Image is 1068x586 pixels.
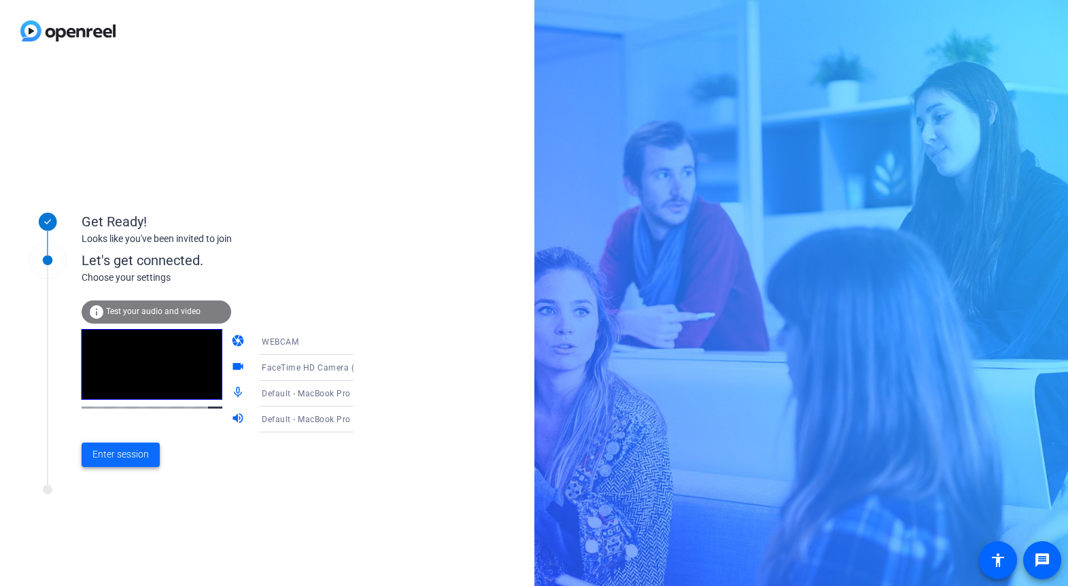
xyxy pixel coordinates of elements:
span: Test your audio and video [106,307,201,316]
span: WEBCAM [262,337,298,347]
mat-icon: accessibility [990,552,1006,568]
span: Default - MacBook Pro Speakers (Built-in) [262,413,426,424]
div: Looks like you've been invited to join [82,232,354,246]
button: Enter session [82,443,160,467]
span: FaceTime HD Camera (3A71:F4B5) [262,362,401,373]
div: Get Ready! [82,211,354,232]
mat-icon: mic_none [231,385,247,402]
mat-icon: camera [231,334,247,350]
mat-icon: videocam [231,360,247,376]
span: Default - MacBook Pro Microphone (Built-in) [262,387,436,398]
mat-icon: info [88,304,105,320]
span: Enter session [92,447,149,462]
div: Choose your settings [82,271,381,285]
mat-icon: volume_up [231,411,247,428]
mat-icon: message [1034,552,1050,568]
div: Let's get connected. [82,250,381,271]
